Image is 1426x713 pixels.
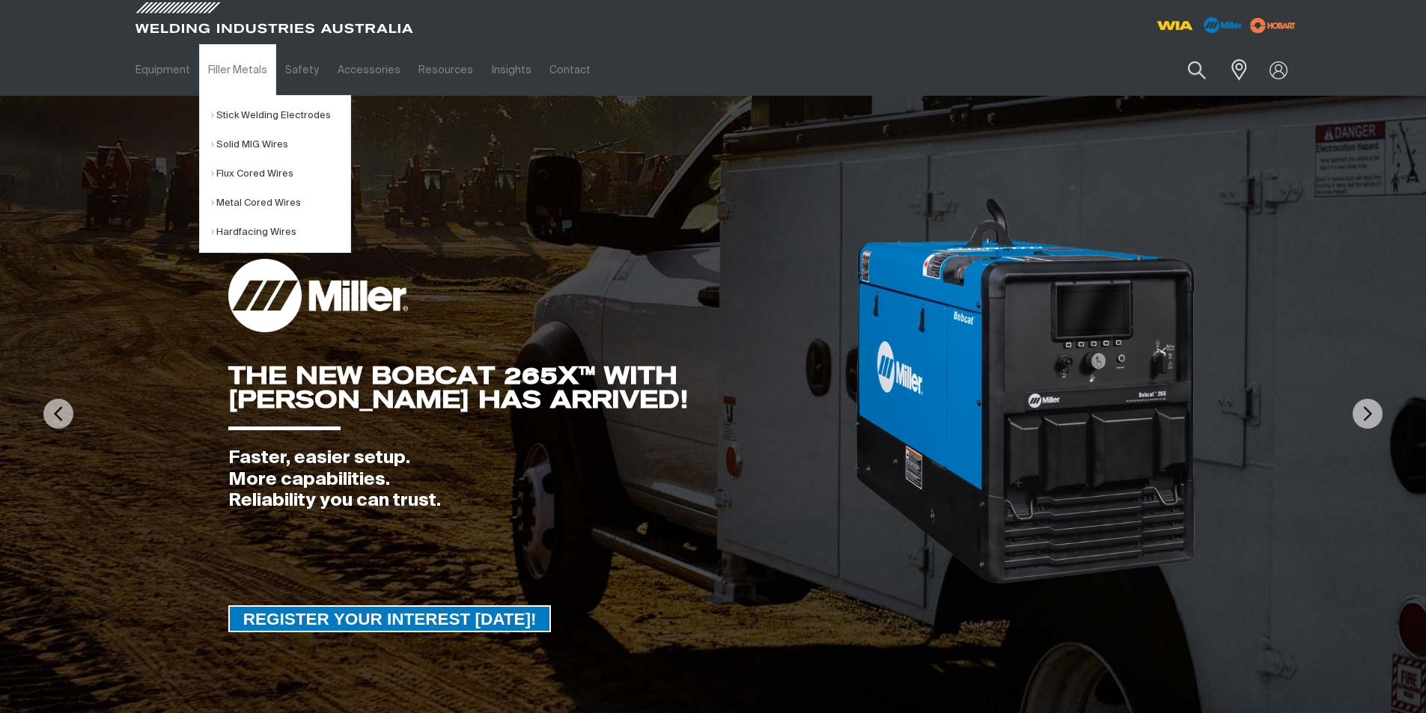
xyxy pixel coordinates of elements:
[276,44,328,96] a: Safety
[127,44,199,96] a: Equipment
[211,159,350,189] a: Flux Cored Wires
[211,101,350,130] a: Stick Welding Electrodes
[1171,52,1222,88] button: Search products
[211,189,350,218] a: Metal Cored Wires
[228,447,853,512] div: Faster, easier setup. More capabilities. Reliability you can trust.
[43,399,73,429] img: PrevArrow
[1353,399,1383,429] img: NextArrow
[540,44,600,96] a: Contact
[211,130,350,159] a: Solid MIG Wires
[199,95,351,253] ul: Filler Metals Submenu
[329,44,409,96] a: Accessories
[228,605,552,632] a: REGISTER YOUR INTEREST TODAY!
[228,364,853,411] div: THE NEW BOBCAT 265X™ WITH [PERSON_NAME] HAS ARRIVED!
[230,605,550,632] span: REGISTER YOUR INTEREST [DATE]!
[1152,52,1222,88] input: Product name or item number...
[211,218,350,247] a: Hardfacing Wires
[127,44,1007,96] nav: Main
[1246,14,1300,37] img: miller
[409,44,482,96] a: Resources
[482,44,540,96] a: Insights
[199,44,276,96] a: Filler Metals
